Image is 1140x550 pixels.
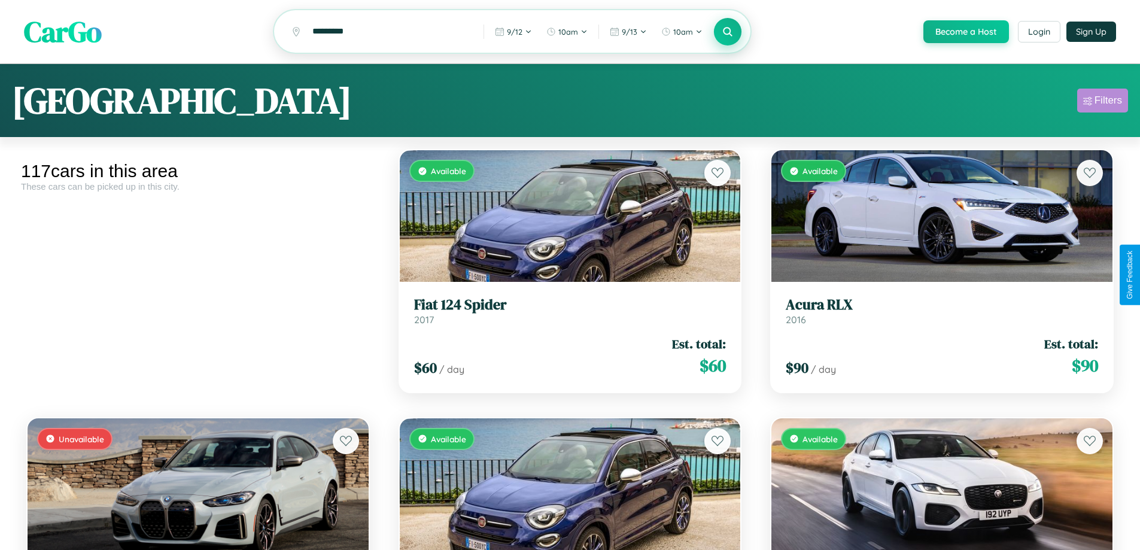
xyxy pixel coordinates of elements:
span: $ 60 [414,358,437,378]
h1: [GEOGRAPHIC_DATA] [12,76,352,125]
span: / day [439,363,464,375]
span: $ 90 [786,358,808,378]
button: 10am [655,22,709,41]
span: Available [802,434,838,444]
h3: Acura RLX [786,296,1098,314]
button: 10am [540,22,594,41]
span: Available [431,166,466,176]
h3: Fiat 124 Spider [414,296,726,314]
button: Login [1018,21,1060,42]
div: Filters [1095,95,1122,107]
button: 9/13 [604,22,653,41]
span: 2017 [414,314,434,326]
span: / day [811,363,836,375]
button: 9/12 [489,22,538,41]
span: CarGo [24,12,102,51]
span: 9 / 13 [622,27,637,37]
span: 10am [673,27,693,37]
span: Available [431,434,466,444]
span: Unavailable [59,434,104,444]
span: $ 60 [700,354,726,378]
div: These cars can be picked up in this city. [21,181,375,192]
span: Est. total: [672,335,726,353]
span: 2016 [786,314,806,326]
button: Become a Host [923,20,1009,43]
button: Filters [1077,89,1128,113]
span: 9 / 12 [507,27,522,37]
a: Acura RLX2016 [786,296,1098,326]
span: $ 90 [1072,354,1098,378]
div: Give Feedback [1126,251,1134,299]
div: 117 cars in this area [21,161,375,181]
span: 10am [558,27,578,37]
span: Est. total: [1044,335,1098,353]
a: Fiat 124 Spider2017 [414,296,726,326]
span: Available [802,166,838,176]
button: Sign Up [1066,22,1116,42]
